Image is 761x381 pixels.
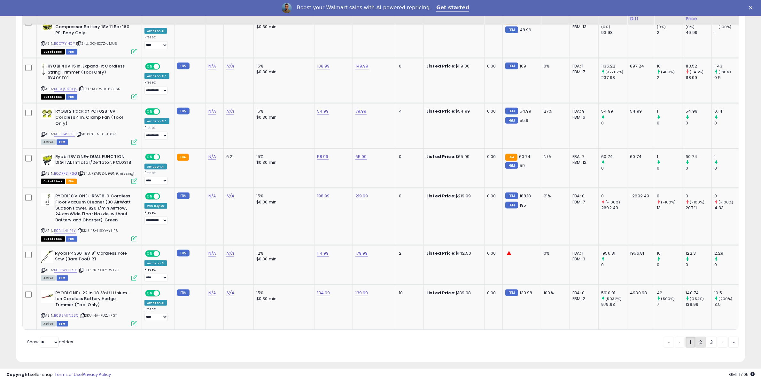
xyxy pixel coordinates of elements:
[54,86,77,92] a: B0DQ9M1JQ2
[520,63,526,69] span: 109
[55,371,82,377] a: Terms of Use
[690,200,705,205] small: (-100%)
[657,24,666,29] small: (0%)
[657,165,683,171] div: 0
[297,4,431,11] div: Boost your Walmart sales with AI-powered repricing.
[630,63,649,69] div: 897.24
[601,120,627,126] div: 0
[520,163,525,169] span: 59
[686,193,711,199] div: 0
[76,131,116,137] span: | SKU: G8-N1T8-J8QV
[572,256,594,262] div: FBM: 3
[714,205,740,211] div: 4.33
[601,63,627,69] div: 1135.22
[686,30,711,36] div: 46.99
[505,108,518,115] small: FBM
[686,337,695,348] a: 1
[657,250,683,256] div: 16
[226,290,234,296] a: N/A
[505,202,518,209] small: FBM
[657,290,683,296] div: 42
[177,193,190,199] small: FBM
[572,69,594,75] div: FBM: 7
[144,210,169,225] div: Preset:
[686,262,711,268] div: 0
[144,171,169,185] div: Preset:
[399,154,419,160] div: 0
[177,63,190,69] small: FBM
[487,290,498,296] div: 0.00
[630,193,649,199] div: -2692.49
[226,108,234,115] a: N/A
[714,250,740,256] div: 2.29
[78,86,120,91] span: | SKU: RC-WBXU-GJ6N
[399,63,419,69] div: 0
[572,193,594,199] div: FBA: 0
[57,139,68,145] span: FBM
[572,115,594,120] div: FBM: 6
[714,120,740,126] div: 0
[544,193,565,199] div: 21%
[66,94,77,100] span: FBM
[714,75,740,81] div: 0.5
[399,108,419,114] div: 4
[226,250,234,257] a: N/A
[657,75,683,81] div: 2
[159,64,169,69] span: OFF
[544,108,565,114] div: 27%
[714,193,740,199] div: 0
[256,290,309,296] div: 15%
[6,372,111,378] div: seller snap | |
[41,321,56,327] span: All listings currently available for purchase on Amazon
[657,302,683,307] div: 7
[426,290,479,296] div: $139.98
[630,290,649,296] div: 4930.98
[661,200,676,205] small: (-100%)
[605,69,623,75] small: (377.02%)
[487,63,498,69] div: 0.00
[572,160,594,165] div: FBM: 12
[317,154,329,160] a: 58.99
[714,290,740,296] div: 10.5
[686,302,711,307] div: 139.99
[41,49,65,55] span: All listings that are currently out of stock and unavailable for purchase on Amazon
[76,41,117,46] span: | SKU: GQ-EX7Z-JMUB
[77,228,118,233] span: | SKU: 48-H6XY-YHF6
[399,290,419,296] div: 10
[78,267,119,273] span: | SKU: 7B-5OFY-WTRC
[355,290,368,296] a: 139.99
[426,250,479,256] div: $142.50
[41,179,65,184] span: All listings that are currently out of stock and unavailable for purchase on Amazon
[317,290,330,296] a: 134.99
[505,63,518,69] small: FBM
[544,154,565,160] div: N/A
[426,108,455,114] b: Listed Price:
[601,302,627,307] div: 979.93
[57,275,68,281] span: FBM
[686,154,711,160] div: 60.74
[55,193,133,225] b: RYOBI 18 V ONE+ RSV18-0 Cordless Floor Vacuum Cleaner (30 AirWatt Suction Power, 820 l/min Airflo...
[436,4,469,12] a: Get started
[426,154,479,160] div: $65.99
[41,108,54,119] img: 41xj1O0-MBL._SL40_.jpg
[144,164,167,170] div: Amazon AI
[41,236,65,242] span: All listings that are currently out of stock and unavailable for purchase on Amazon
[601,205,627,211] div: 2692.49
[657,30,683,36] div: 2
[426,63,455,69] b: Listed Price:
[48,63,125,83] b: RYOBI 40V 15 in. Expand-It Cordless String Trimmer (Tool Only) RY40ST01
[686,250,711,256] div: 122.3
[159,109,169,115] span: OFF
[733,339,734,345] span: »
[686,205,711,211] div: 207.11
[714,302,740,307] div: 3.5
[601,250,627,256] div: 1956.81
[146,194,154,199] span: ON
[686,120,711,126] div: 0
[54,228,76,234] a: B0BHL4HP4Y
[572,296,594,302] div: FBM: 2
[719,24,732,29] small: (100%)
[661,296,675,301] small: (500%)
[399,193,419,199] div: 0
[355,250,368,257] a: 179.99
